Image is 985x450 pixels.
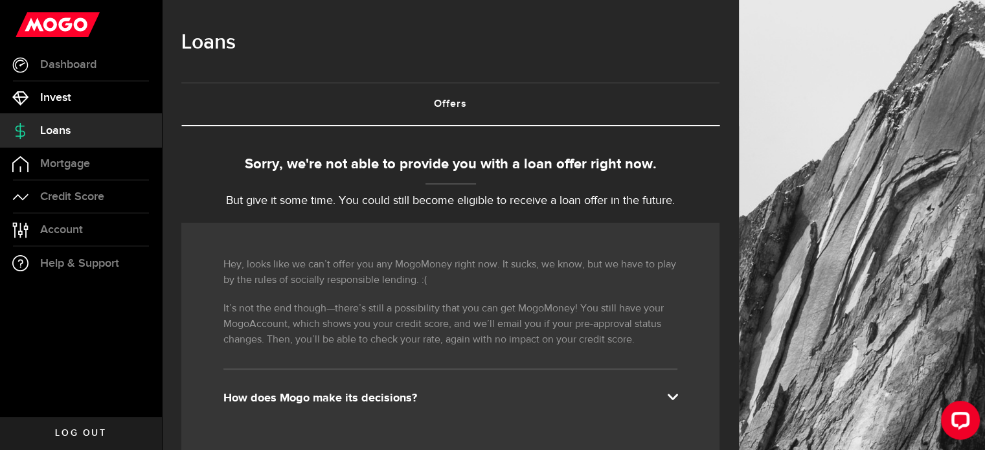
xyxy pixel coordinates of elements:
[55,429,106,438] span: Log out
[40,224,83,236] span: Account
[40,125,71,137] span: Loans
[181,26,719,60] h1: Loans
[223,390,677,406] div: How does Mogo make its decisions?
[40,258,119,269] span: Help & Support
[223,301,677,348] p: It’s not the end though—there’s still a possibility that you can get MogoMoney! You still have yo...
[181,82,719,126] ul: Tabs Navigation
[181,154,719,175] div: Sorry, we're not able to provide you with a loan offer right now.
[40,59,96,71] span: Dashboard
[40,191,104,203] span: Credit Score
[40,92,71,104] span: Invest
[931,396,985,450] iframe: LiveChat chat widget
[40,158,90,170] span: Mortgage
[223,257,677,288] p: Hey, looks like we can’t offer you any MogoMoney right now. It sucks, we know, but we have to pla...
[181,84,719,125] a: Offers
[181,192,719,210] p: But give it some time. You could still become eligible to receive a loan offer in the future.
